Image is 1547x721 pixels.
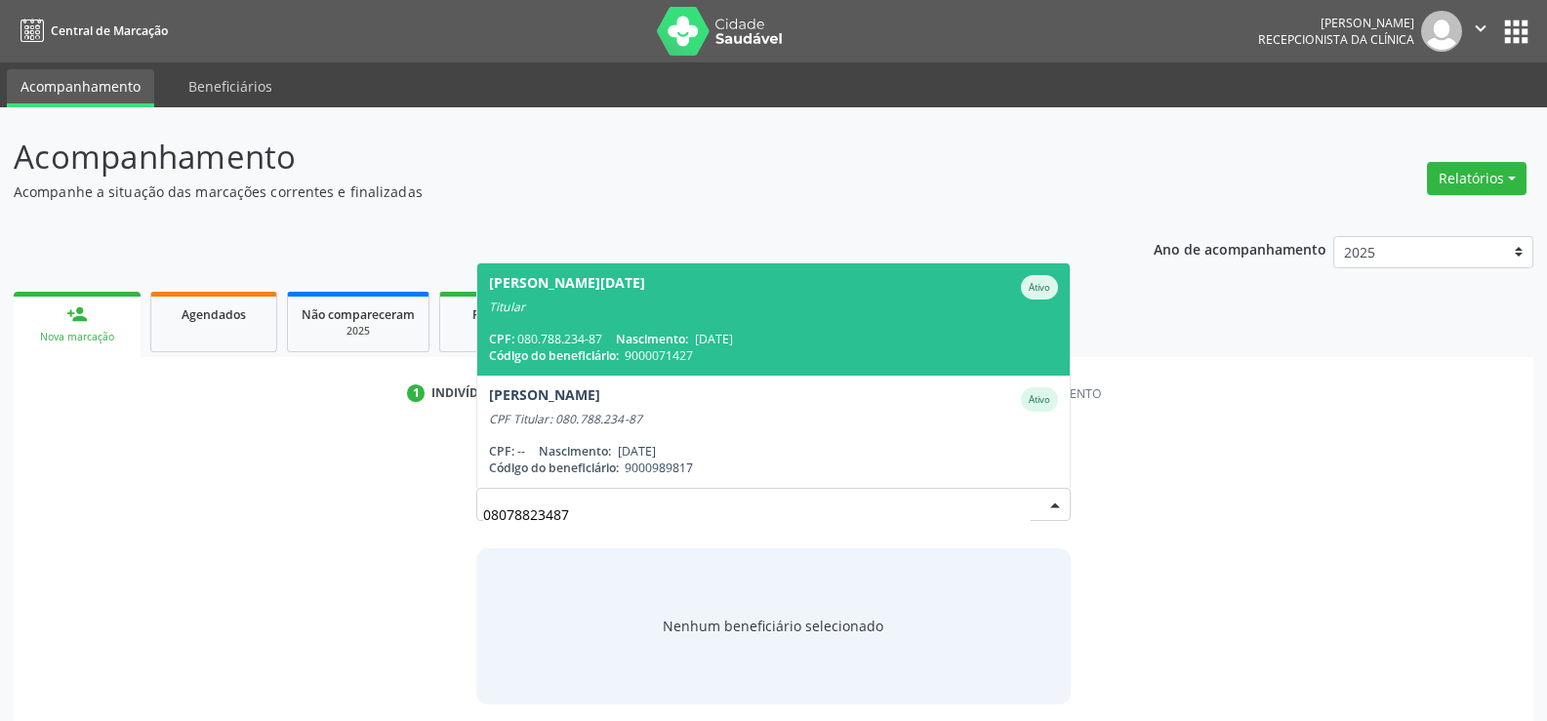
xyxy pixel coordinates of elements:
[66,303,88,325] div: person_add
[489,347,619,364] span: Código do beneficiário:
[489,443,1058,460] div: --
[489,275,645,300] div: [PERSON_NAME][DATE]
[625,347,693,364] span: 9000071427
[302,324,415,339] div: 2025
[1421,11,1462,52] img: img
[1258,31,1414,48] span: Recepcionista da clínica
[625,460,693,476] span: 9000989817
[175,69,286,103] a: Beneficiários
[483,495,1031,534] input: Busque por nome, código ou CPF
[663,616,883,636] span: Nenhum beneficiário selecionado
[407,384,425,402] div: 1
[695,331,733,347] span: [DATE]
[616,331,688,347] span: Nascimento:
[14,133,1078,181] p: Acompanhamento
[1258,15,1414,31] div: [PERSON_NAME]
[489,412,1058,427] div: CPF Titular: 080.788.234-87
[489,443,514,460] span: CPF:
[14,181,1078,202] p: Acompanhe a situação das marcações correntes e finalizadas
[14,15,168,47] a: Central de Marcação
[489,331,1058,347] div: 080.788.234-87
[618,443,656,460] span: [DATE]
[302,306,415,323] span: Não compareceram
[472,306,533,323] span: Resolvidos
[489,300,1058,315] div: Titular
[182,306,246,323] span: Agendados
[1499,15,1533,49] button: apps
[1029,281,1050,294] small: Ativo
[1154,236,1326,260] p: Ano de acompanhamento
[431,384,497,402] div: Indivíduo
[1029,393,1050,406] small: Ativo
[1427,162,1527,195] button: Relatórios
[1462,11,1499,52] button: 
[489,460,619,476] span: Código do beneficiário:
[489,331,514,347] span: CPF:
[1470,18,1491,39] i: 
[27,330,127,344] div: Nova marcação
[539,443,611,460] span: Nascimento:
[454,324,551,339] div: 2025
[489,387,600,412] div: [PERSON_NAME]
[51,22,168,39] span: Central de Marcação
[7,69,154,107] a: Acompanhamento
